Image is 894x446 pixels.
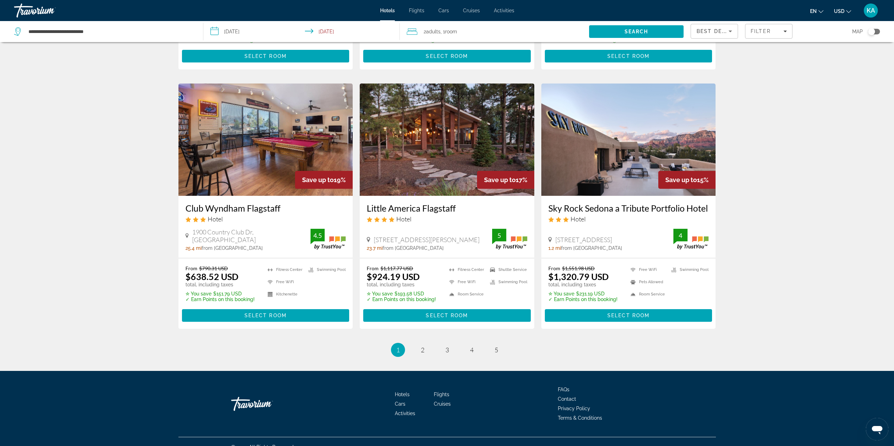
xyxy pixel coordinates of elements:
del: $790.31 USD [199,265,228,271]
li: Fitness Center [446,265,487,274]
li: Room Service [446,290,487,299]
span: Select Room [426,53,468,59]
span: From [185,265,197,271]
span: Map [852,27,863,36]
a: Little America Flagstaff [367,203,527,213]
del: $1,551.98 USD [562,265,595,271]
span: 1.2 mi [548,245,561,251]
div: 3 star Hotel [185,215,346,223]
a: Privacy Policy [558,406,590,411]
span: Filter [751,28,771,34]
li: Shuttle Service [487,265,527,274]
span: Activities [494,8,514,13]
a: Terms & Conditions [558,415,602,421]
a: Flights [409,8,424,13]
ins: $638.52 USD [185,271,239,282]
span: from [GEOGRAPHIC_DATA] [383,245,444,251]
span: 23.7 mi [367,245,383,251]
div: 17% [477,171,534,189]
span: Select Room [244,313,287,318]
li: Free WiFi [627,265,668,274]
h3: Club Wyndham Flagstaff [185,203,346,213]
span: 5 [495,346,498,354]
span: 2 [424,27,441,36]
span: Select Room [607,313,650,318]
li: Swimming Pool [668,265,709,274]
span: ✮ You save [185,291,211,297]
img: Little America Flagstaff [360,84,534,196]
span: , 1 [441,27,457,36]
div: 4.5 [311,231,325,240]
button: Search [589,25,684,38]
a: Cruises [463,8,480,13]
span: Hotel [208,215,223,223]
a: Cars [438,8,449,13]
li: Swimming Pool [487,278,527,286]
span: From [548,265,560,271]
li: Fitness Center [264,265,305,274]
li: Free WiFi [264,278,305,286]
a: Travorium [14,1,84,20]
iframe: Button to launch messaging window [866,418,888,440]
button: User Menu [862,3,880,18]
a: Contact [558,396,576,402]
p: total, including taxes [185,282,255,287]
button: Select Room [363,50,531,62]
button: Select Room [182,50,350,62]
div: 19% [295,171,353,189]
nav: Pagination [178,343,716,357]
button: Change currency [834,6,851,16]
a: Select Room [363,52,531,59]
a: Cars [395,401,405,407]
a: Go Home [231,393,301,414]
span: Hotel [396,215,411,223]
a: Sky Rock Sedona a Tribute Portfolio Hotel [541,84,716,196]
span: Best Deals [697,28,733,34]
span: Select Room [607,53,650,59]
a: Sky Rock Sedona a Tribute Portfolio Hotel [548,203,709,213]
a: FAQs [558,387,569,392]
button: Select Room [182,309,350,322]
span: Search [625,29,648,34]
span: Save up to [484,176,516,184]
del: $1,117.77 USD [380,265,413,271]
p: $231.19 USD [548,291,618,297]
ins: $1,320.79 USD [548,271,609,282]
div: 15% [658,171,716,189]
a: Hotels [380,8,395,13]
img: TrustYou guest rating badge [492,229,527,249]
span: From [367,265,379,271]
img: TrustYou guest rating badge [673,229,709,249]
span: [STREET_ADDRESS][PERSON_NAME] [374,236,479,244]
img: Club Wyndham Flagstaff [178,84,353,196]
div: 4 star Hotel [367,215,527,223]
p: total, including taxes [548,282,618,287]
span: Select Room [244,53,287,59]
div: 3 star Hotel [548,215,709,223]
div: 5 [492,231,506,240]
li: Kitchenette [264,290,305,299]
span: 4 [470,346,474,354]
a: Activities [395,411,415,416]
span: Save up to [302,176,334,184]
span: ✮ You save [367,291,393,297]
span: Save up to [665,176,697,184]
button: Select Room [545,309,712,322]
p: $193.58 USD [367,291,436,297]
p: ✓ Earn Points on this booking! [367,297,436,302]
span: 2 [421,346,424,354]
a: Select Room [182,311,350,319]
a: Hotels [395,392,410,397]
span: Flights [434,392,449,397]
